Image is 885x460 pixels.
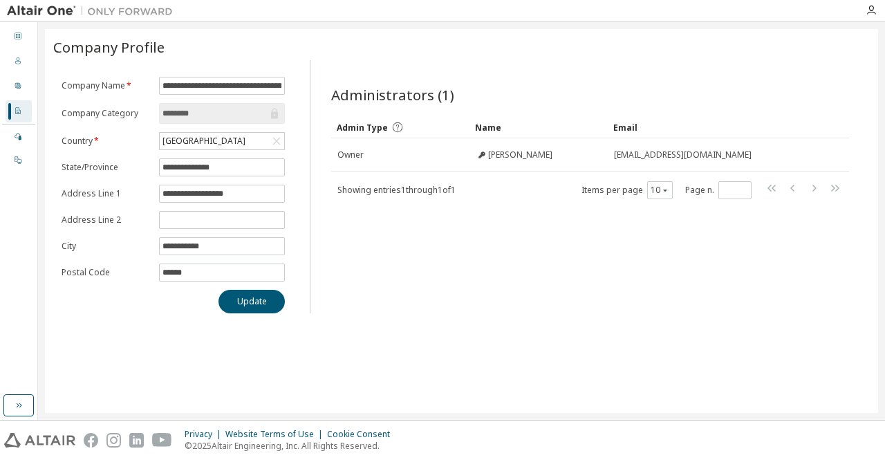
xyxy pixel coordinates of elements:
[685,181,752,199] span: Page n.
[6,50,32,73] div: Users
[614,149,752,160] span: [EMAIL_ADDRESS][DOMAIN_NAME]
[613,116,810,138] div: Email
[62,241,151,252] label: City
[581,181,673,199] span: Items per page
[475,116,602,138] div: Name
[6,75,32,98] div: User Profile
[6,100,32,122] div: Company Profile
[160,133,284,149] div: [GEOGRAPHIC_DATA]
[62,188,151,199] label: Address Line 1
[62,80,151,91] label: Company Name
[129,433,144,448] img: linkedin.svg
[327,429,398,440] div: Cookie Consent
[62,108,151,119] label: Company Category
[6,126,32,148] div: Managed
[62,136,151,147] label: Country
[152,433,172,448] img: youtube.svg
[160,134,248,149] div: [GEOGRAPHIC_DATA]
[337,184,456,196] span: Showing entries 1 through 1 of 1
[337,149,364,160] span: Owner
[62,214,151,226] label: Address Line 2
[651,185,669,196] button: 10
[6,149,32,172] div: On Prem
[4,433,75,448] img: altair_logo.svg
[62,162,151,173] label: State/Province
[7,4,180,18] img: Altair One
[337,122,388,134] span: Admin Type
[106,433,121,448] img: instagram.svg
[331,85,454,104] span: Administrators (1)
[185,429,225,440] div: Privacy
[53,37,165,57] span: Company Profile
[488,149,552,160] span: [PERSON_NAME]
[84,433,98,448] img: facebook.svg
[6,26,32,48] div: Dashboard
[62,267,151,278] label: Postal Code
[225,429,327,440] div: Website Terms of Use
[185,440,398,452] p: © 2025 Altair Engineering, Inc. All Rights Reserved.
[218,290,285,313] button: Update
